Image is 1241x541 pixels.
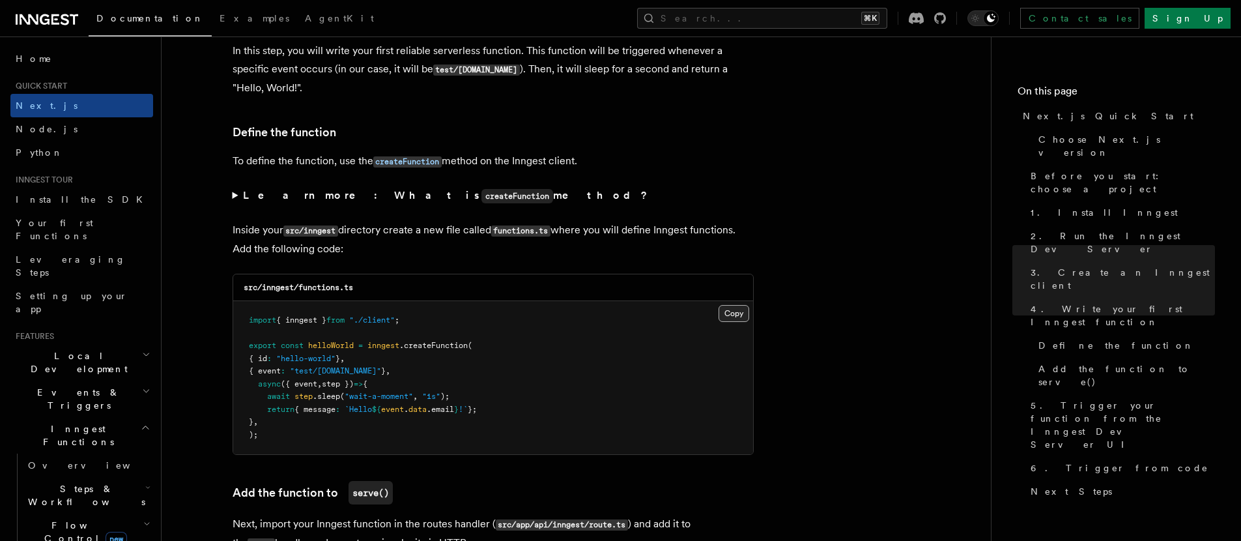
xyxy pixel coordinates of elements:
[16,124,78,134] span: Node.js
[1031,461,1208,475] span: 6. Trigger from code
[1038,339,1194,352] span: Define the function
[89,4,212,37] a: Documentation
[440,392,449,401] span: );
[381,366,386,375] span: }
[349,481,393,504] code: serve()
[10,284,153,321] a: Setting up your app
[233,186,754,205] summary: Learn more: What iscreateFunctionmethod?
[1031,169,1215,196] span: Before you start: choose a project
[386,366,390,375] span: ,
[23,482,145,508] span: Steps & Workflows
[637,8,887,29] button: Search...⌘K
[233,123,336,141] a: Define the function
[408,405,427,414] span: data
[395,315,399,325] span: ;
[1031,229,1215,256] span: 2. Run the Inngest Dev Server
[16,254,126,278] span: Leveraging Steps
[1025,261,1215,297] a: 3. Create an Inngest client
[1031,206,1178,219] span: 1. Install Inngest
[297,4,382,35] a: AgentKit
[10,81,67,91] span: Quick start
[399,341,468,350] span: .createFunction
[233,481,393,504] a: Add the function toserve()
[372,405,381,414] span: ${
[249,417,253,426] span: }
[294,392,313,401] span: step
[281,341,304,350] span: const
[16,100,78,111] span: Next.js
[481,189,553,203] code: createFunction
[381,405,404,414] span: event
[253,417,258,426] span: ,
[367,341,399,350] span: inngest
[317,379,322,388] span: ,
[10,331,54,342] span: Features
[10,381,153,417] button: Events & Triggers
[16,218,93,241] span: Your first Functions
[468,405,477,414] span: };
[23,454,153,477] a: Overview
[404,405,408,414] span: .
[305,13,374,23] span: AgentKit
[719,305,749,322] button: Copy
[1025,201,1215,224] a: 1. Install Inngest
[335,405,340,414] span: :
[16,147,63,158] span: Python
[244,283,353,292] code: src/inngest/functions.ts
[16,52,52,65] span: Home
[10,422,141,448] span: Inngest Functions
[10,141,153,164] a: Python
[212,4,297,35] a: Examples
[281,379,317,388] span: ({ event
[267,392,290,401] span: await
[16,291,128,314] span: Setting up your app
[10,344,153,381] button: Local Development
[1038,133,1215,159] span: Choose Next.js version
[10,417,153,454] button: Inngest Functions
[433,65,520,76] code: test/[DOMAIN_NAME]
[290,366,381,375] span: "test/[DOMAIN_NAME]"
[249,430,258,439] span: );
[468,341,472,350] span: (
[422,392,440,401] span: "1s"
[1020,8,1139,29] a: Contact sales
[233,42,754,97] p: In this step, you will write your first reliable serverless function. This function will be trigg...
[249,315,276,325] span: import
[1031,266,1215,292] span: 3. Create an Inngest client
[373,154,442,167] a: createFunction
[1018,104,1215,128] a: Next.js Quick Start
[335,354,340,363] span: }
[345,392,413,401] span: "wait-a-moment"
[349,315,395,325] span: "./client"
[10,175,73,185] span: Inngest tour
[1145,8,1231,29] a: Sign Up
[10,211,153,248] a: Your first Functions
[1033,334,1215,357] a: Define the function
[249,366,281,375] span: { event
[308,341,354,350] span: helloWorld
[10,349,142,375] span: Local Development
[1025,164,1215,201] a: Before you start: choose a project
[322,379,354,388] span: step })
[10,94,153,117] a: Next.js
[258,379,281,388] span: async
[363,379,367,388] span: {
[491,226,550,237] code: functions.ts
[1025,224,1215,261] a: 2. Run the Inngest Dev Server
[267,405,294,414] span: return
[28,460,162,471] span: Overview
[1025,480,1215,503] a: Next Steps
[10,117,153,141] a: Node.js
[249,341,276,350] span: export
[23,477,153,514] button: Steps & Workflows
[340,392,345,401] span: (
[10,47,153,70] a: Home
[96,13,204,23] span: Documentation
[233,221,754,258] p: Inside your directory create a new file called where you will define Inngest functions. Add the f...
[243,189,650,201] strong: Learn more: What is method?
[373,156,442,168] code: createFunction
[496,519,628,531] code: src/app/api/inngest/route.ts
[1031,485,1112,498] span: Next Steps
[358,341,363,350] span: =
[233,152,754,171] p: To define the function, use the method on the Inngest client.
